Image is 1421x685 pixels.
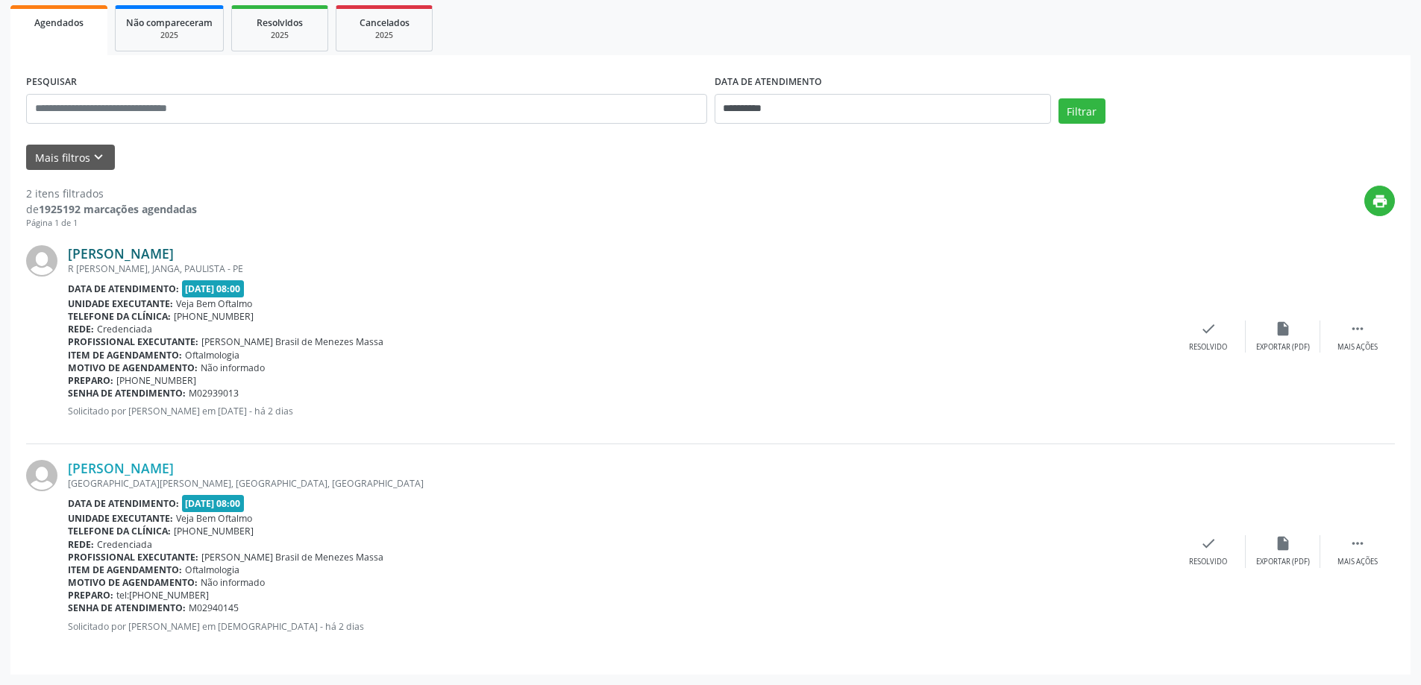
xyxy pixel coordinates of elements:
div: 2025 [242,30,317,41]
span: Credenciada [97,538,152,551]
b: Item de agendamento: [68,349,182,362]
div: de [26,201,197,217]
i: check [1200,535,1217,552]
span: [PHONE_NUMBER] [116,374,196,387]
a: [PERSON_NAME] [68,245,174,262]
p: Solicitado por [PERSON_NAME] em [DATE] - há 2 dias [68,405,1171,417]
span: M02939013 [189,387,239,400]
div: Resolvido [1189,557,1227,567]
span: Não informado [201,576,265,589]
span: [DATE] 08:00 [182,280,245,297]
div: Exportar (PDF) [1256,557,1310,567]
b: Rede: [68,538,94,551]
b: Unidade executante: [68,512,173,525]
i: check [1200,321,1217,337]
span: Não informado [201,362,265,374]
strong: 1925192 marcações agendadas [39,202,197,216]
span: [PHONE_NUMBER] [174,525,254,537]
b: Data de atendimento: [68,497,179,510]
b: Motivo de agendamento: [68,362,198,374]
span: Veja Bem Oftalmo [176,297,252,310]
div: R [PERSON_NAME], JANGA, PAULISTA - PE [68,262,1171,275]
i: keyboard_arrow_down [90,149,107,165]
img: img [26,460,57,491]
span: [PERSON_NAME] Brasil de Menezes Massa [201,551,383,564]
div: Mais ações [1337,557,1378,567]
span: tel:[PHONE_NUMBER] [116,589,209,602]
b: Item de agendamento: [68,564,182,576]
div: 2 itens filtrados [26,186,197,201]
div: 2025 [347,30,421,41]
b: Senha de atendimento: [68,387,186,400]
div: 2025 [126,30,213,41]
div: Página 1 de 1 [26,217,197,230]
span: [DATE] 08:00 [182,495,245,512]
div: Exportar (PDF) [1256,342,1310,353]
span: Resolvidos [257,16,303,29]
span: Não compareceram [126,16,213,29]
i:  [1349,535,1366,552]
span: Cancelados [360,16,410,29]
span: Oftalmologia [185,349,239,362]
img: img [26,245,57,277]
label: DATA DE ATENDIMENTO [715,71,822,94]
b: Senha de atendimento: [68,602,186,614]
i: insert_drive_file [1275,535,1291,552]
i: insert_drive_file [1275,321,1291,337]
b: Rede: [68,323,94,335]
p: Solicitado por [PERSON_NAME] em [DEMOGRAPHIC_DATA] - há 2 dias [68,620,1171,633]
b: Data de atendimento: [68,282,179,295]
span: [PERSON_NAME] Brasil de Menezes Massa [201,335,383,348]
label: PESQUISAR [26,71,77,94]
a: [PERSON_NAME] [68,460,174,476]
b: Unidade executante: [68,297,173,310]
div: Mais ações [1337,342,1378,353]
div: Resolvido [1189,342,1227,353]
b: Motivo de agendamento: [68,576,198,589]
i: print [1372,193,1388,209]
b: Profissional executante: [68,335,198,348]
span: Veja Bem Oftalmo [176,512,252,525]
button: Mais filtroskeyboard_arrow_down [26,145,115,171]
button: Filtrar [1058,98,1105,124]
button: print [1364,186,1395,216]
b: Telefone da clínica: [68,310,171,323]
b: Preparo: [68,589,113,602]
span: Credenciada [97,323,152,335]
span: M02940145 [189,602,239,614]
b: Telefone da clínica: [68,525,171,537]
b: Preparo: [68,374,113,387]
span: Oftalmologia [185,564,239,576]
i:  [1349,321,1366,337]
b: Profissional executante: [68,551,198,564]
span: Agendados [34,16,84,29]
div: [GEOGRAPHIC_DATA][PERSON_NAME], [GEOGRAPHIC_DATA], [GEOGRAPHIC_DATA] [68,477,1171,490]
span: [PHONE_NUMBER] [174,310,254,323]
